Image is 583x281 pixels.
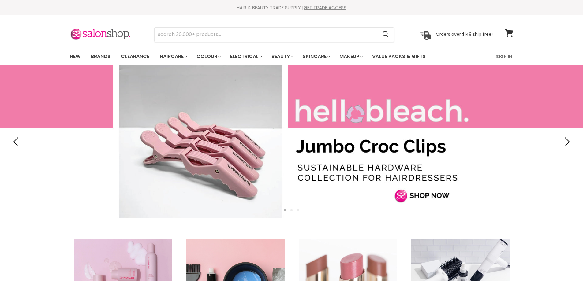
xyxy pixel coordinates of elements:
[267,50,297,63] a: Beauty
[62,5,521,11] div: HAIR & BEAUTY TRADE SUPPLY |
[62,48,521,65] nav: Main
[290,209,293,211] li: Page dot 2
[116,50,154,63] a: Clearance
[155,28,378,42] input: Search
[492,50,516,63] a: Sign In
[335,50,366,63] a: Makeup
[86,50,115,63] a: Brands
[552,252,577,275] iframe: Gorgias live chat messenger
[378,28,394,42] button: Search
[226,50,266,63] a: Electrical
[560,136,572,148] button: Next
[192,50,224,63] a: Colour
[436,31,493,37] p: Orders over $149 ship free!
[368,50,430,63] a: Value Packs & Gifts
[298,50,334,63] a: Skincare
[297,209,299,211] li: Page dot 3
[11,136,23,148] button: Previous
[155,50,191,63] a: Haircare
[65,50,85,63] a: New
[284,209,286,211] li: Page dot 1
[65,48,462,65] ul: Main menu
[154,27,394,42] form: Product
[304,4,346,11] a: GET TRADE ACCESS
